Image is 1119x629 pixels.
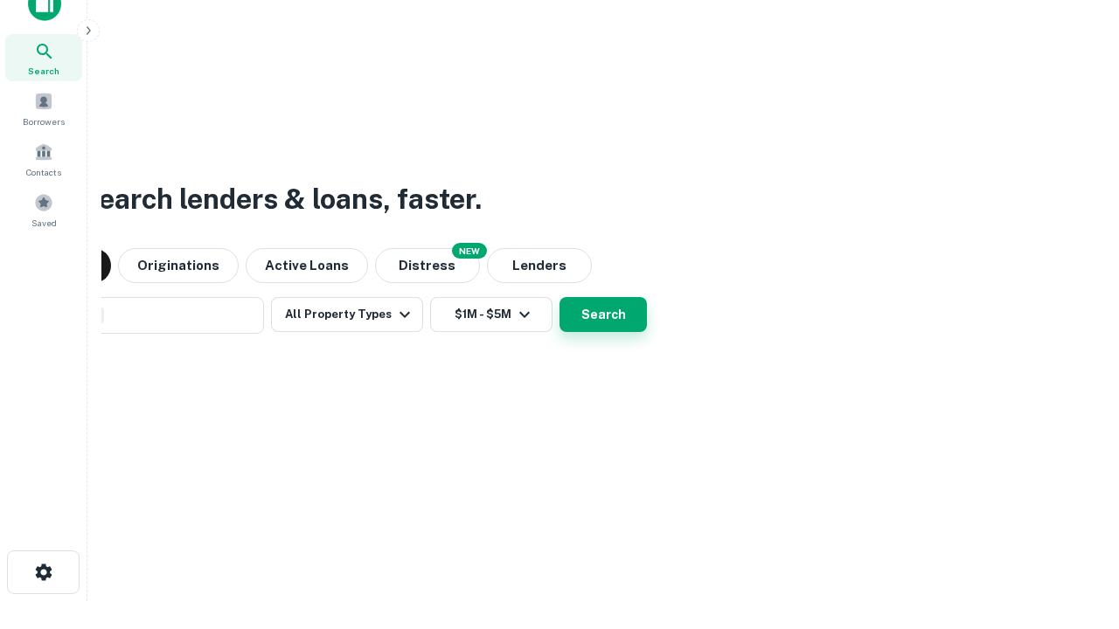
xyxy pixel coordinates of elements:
h3: Search lenders & loans, faster. [80,178,482,220]
a: Search [5,34,82,81]
iframe: Chat Widget [1032,489,1119,573]
button: All Property Types [271,297,423,332]
button: $1M - $5M [430,297,553,332]
span: Borrowers [23,114,65,128]
button: Search [559,297,647,332]
button: Originations [118,248,239,283]
button: Lenders [487,248,592,283]
a: Borrowers [5,85,82,132]
button: Search distressed loans with lien and other non-mortgage details. [375,248,480,283]
a: Saved [5,186,82,233]
span: Contacts [26,165,61,179]
button: Active Loans [246,248,368,283]
span: Saved [31,216,57,230]
span: Search [28,64,59,78]
a: Contacts [5,135,82,183]
div: NEW [452,243,487,259]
